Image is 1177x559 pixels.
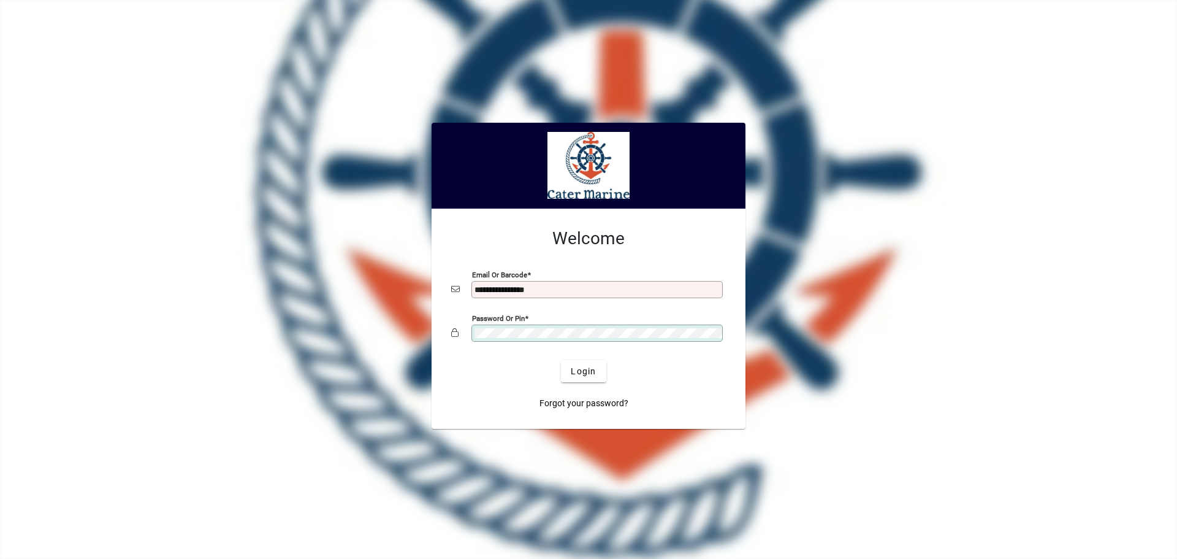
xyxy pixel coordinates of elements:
[571,365,596,378] span: Login
[451,228,726,249] h2: Welcome
[472,314,525,323] mat-label: Password or Pin
[539,397,628,410] span: Forgot your password?
[535,392,633,414] a: Forgot your password?
[561,360,606,382] button: Login
[472,271,527,279] mat-label: Email or Barcode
